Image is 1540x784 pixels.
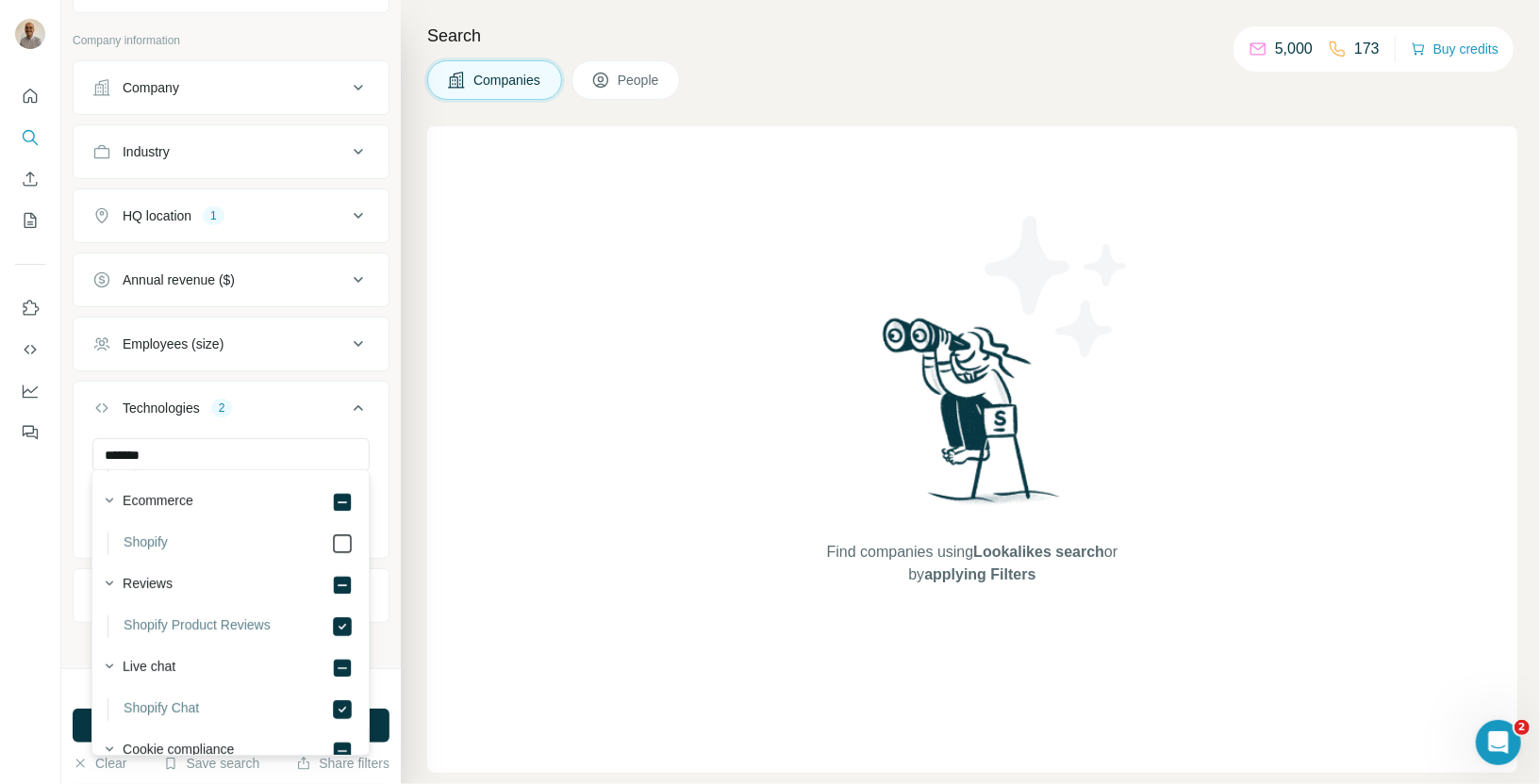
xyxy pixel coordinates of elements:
img: Surfe Illustration - Woman searching with binoculars [874,313,1070,523]
button: Search [15,121,45,155]
img: Avatar [15,19,45,49]
p: Company information [73,32,389,49]
span: 2 [1515,720,1530,735]
label: Reviews [123,574,173,596]
button: Employees (size) [74,321,389,367]
button: Annual revenue ($) [74,257,389,302]
button: Clear [73,754,126,773]
div: Domaine [97,111,145,123]
button: Dashboard [15,374,45,408]
span: Companies [473,71,542,90]
div: Annual revenue ($) [123,270,235,289]
div: Mots-clés [235,111,289,123]
img: Surfe Illustration - Stars [972,202,1142,371]
label: Ecommerce [123,491,193,514]
button: Company [74,65,389,110]
span: Find companies using or by [821,541,1123,586]
label: Shopify Chat [124,698,199,721]
img: website_grey.svg [30,49,45,64]
div: 2 [211,400,233,416]
p: 5,000 [1275,38,1313,60]
div: Employees (size) [123,335,224,353]
label: Cookie compliance [123,740,234,762]
button: Share filters [296,754,389,773]
h4: Search [427,23,1517,49]
div: HQ location [123,206,191,225]
div: Domaine: [DOMAIN_NAME] [49,49,213,64]
button: HQ location1 [74,193,389,238]
label: Shopify [124,532,168,555]
button: Run search [73,709,389,743]
img: logo_orange.svg [30,30,45,45]
span: Lookalikes search [973,544,1104,560]
button: Technologies2 [74,385,389,438]
button: Industry [74,129,389,174]
div: Technologies [123,399,200,417]
div: v 4.0.25 [53,30,92,45]
iframe: Intercom live chat [1476,720,1521,765]
button: Enrich CSV [15,162,45,196]
span: applying Filters [924,566,1035,582]
button: Use Surfe API [15,333,45,367]
span: People [618,71,661,90]
button: Buy credits [1411,36,1499,62]
img: tab_domain_overview_orange.svg [76,109,91,124]
button: Feedback [15,416,45,449]
p: 173 [1354,38,1380,60]
button: Use Surfe on LinkedIn [15,291,45,325]
button: My lists [15,204,45,237]
button: Save search [163,754,259,773]
label: Live chat [123,657,175,679]
div: 1 [203,207,224,224]
button: Keywords [74,573,389,618]
img: tab_keywords_by_traffic_grey.svg [214,109,229,124]
div: Company [123,78,179,97]
label: Shopify Product Reviews [124,615,271,638]
button: Quick start [15,79,45,113]
div: Industry [123,142,170,161]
